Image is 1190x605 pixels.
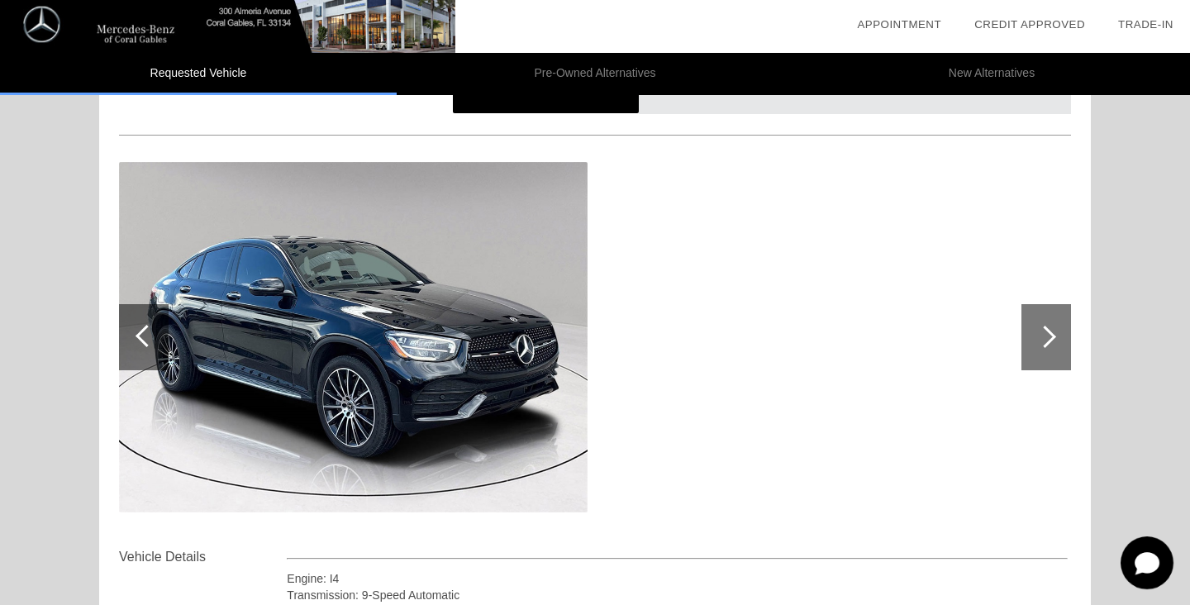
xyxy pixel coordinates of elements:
a: Credit Approved [974,18,1085,31]
div: Vehicle Details [119,547,287,567]
div: Engine: I4 [287,570,1068,587]
a: Trade-In [1118,18,1173,31]
a: Appointment [857,18,941,31]
div: Transmission: 9-Speed Automatic [287,587,1068,603]
li: Pre-Owned Alternatives [397,53,793,95]
button: Toggle Chat Window [1121,536,1173,589]
svg: Start Chat [1121,536,1173,589]
img: image.aspx [119,162,588,512]
li: New Alternatives [793,53,1190,95]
